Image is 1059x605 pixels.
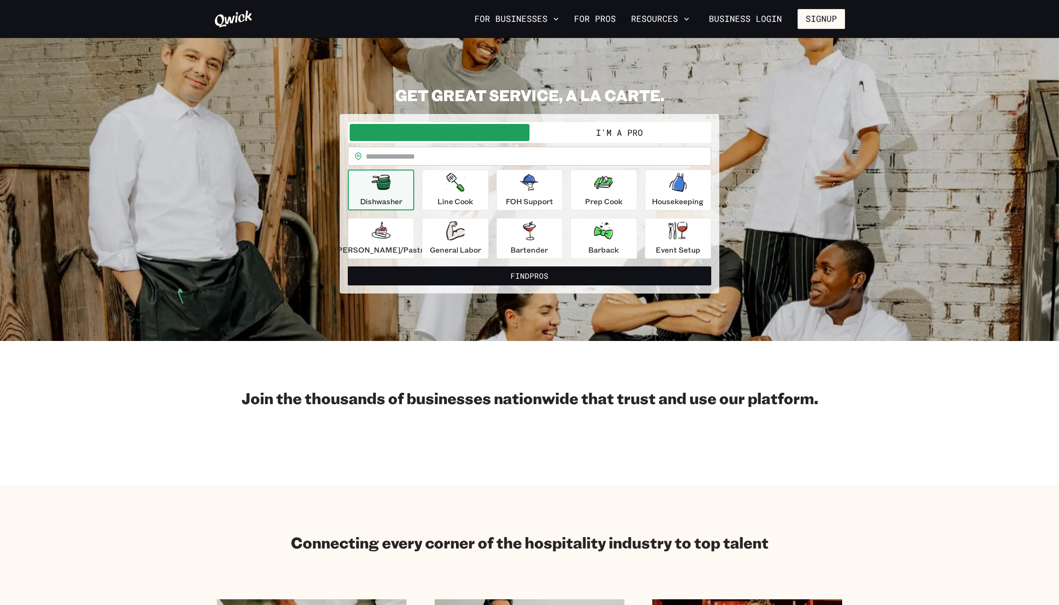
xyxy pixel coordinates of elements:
h2: Join the thousands of businesses nationwide that trust and use our platform. [214,388,845,407]
p: Barback [588,244,619,255]
button: Barback [570,218,637,259]
p: Line Cook [437,196,473,207]
h2: Connecting every corner of the hospitality industry to top talent [291,533,769,552]
button: Housekeeping [645,170,711,210]
p: [PERSON_NAME]/Pastry [334,244,427,255]
button: Prep Cook [570,170,637,210]
p: Bartender [511,244,548,255]
button: [PERSON_NAME]/Pastry [348,218,414,259]
p: Prep Cook [585,196,622,207]
p: Housekeeping [652,196,704,207]
p: Dishwasher [360,196,402,207]
button: Line Cook [422,170,488,210]
button: General Labor [422,218,488,259]
button: Bartender [496,218,563,259]
p: FOH Support [506,196,553,207]
button: Signup [798,9,845,29]
button: Resources [627,11,693,27]
h2: GET GREAT SERVICE, A LA CARTE. [340,85,719,104]
button: FindPros [348,266,711,285]
a: For Pros [570,11,620,27]
button: Event Setup [645,218,711,259]
p: Event Setup [656,244,700,255]
button: Dishwasher [348,170,414,210]
p: General Labor [430,244,481,255]
button: FOH Support [496,170,563,210]
button: I'm a Pro [529,124,709,141]
button: For Businesses [471,11,563,27]
button: I'm a Business [350,124,529,141]
a: Business Login [701,9,790,29]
